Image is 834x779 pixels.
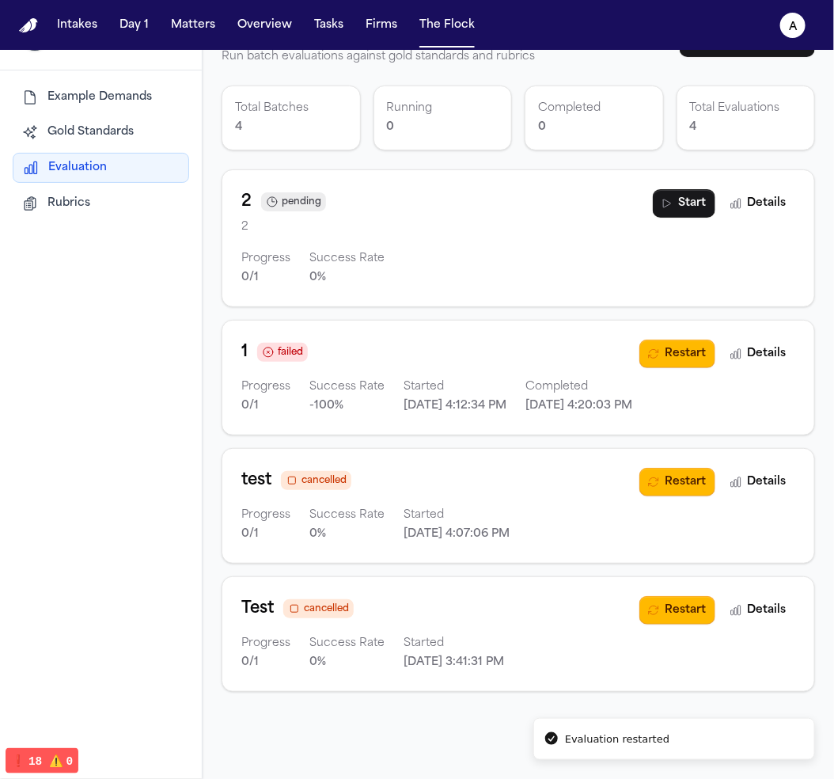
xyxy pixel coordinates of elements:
button: Details [722,189,795,218]
a: Home [19,18,38,33]
button: Matters [165,11,222,40]
h3: test [241,468,271,493]
p: Success Rate [309,378,385,397]
p: Running [387,99,499,118]
span: Example Demands [47,89,152,105]
div: failed [262,344,303,360]
p: Progress [241,634,290,653]
img: Finch Logo [19,18,38,33]
button: Details [722,340,795,368]
button: Restart [639,468,715,496]
p: Progress [241,506,290,525]
div: pending [266,194,321,210]
p: 2 [241,218,653,237]
button: Day 1 [113,11,155,40]
button: Gold Standards [13,118,189,146]
p: Progress [241,378,290,397]
h3: Test [241,596,274,621]
span: Rubrics [47,196,90,211]
button: Restart [639,340,715,368]
p: 0 / 1 [241,653,290,672]
p: [DATE] 3:41:31 PM [404,653,504,672]
button: Details [722,468,795,496]
h3: 2 [241,189,252,215]
button: Create Evaluation [680,28,815,57]
p: [DATE] 4:20:03 PM [525,397,632,416]
p: Run batch evaluations against gold standards and rubrics [222,47,535,66]
button: Restart [639,596,715,625]
p: Completed [525,378,632,397]
p: 0 % [309,268,385,287]
p: Success Rate [309,634,385,653]
h3: 1 [241,340,248,365]
button: Evaluation [13,153,189,183]
p: 0 [387,118,499,137]
p: Success Rate [309,506,385,525]
p: [DATE] 4:12:34 PM [404,397,506,416]
button: Intakes [51,11,104,40]
p: Completed [538,99,650,118]
button: Tasks [308,11,350,40]
div: cancelled [288,601,349,617]
div: Evaluation restarted [565,731,669,747]
p: [DATE] 4:07:06 PM [404,525,510,544]
button: Details [722,596,795,625]
button: Overview [231,11,298,40]
p: Success Rate [309,249,385,268]
button: Start [653,189,715,218]
button: Rubrics [13,189,189,218]
p: 0 [538,118,650,137]
span: Evaluation [48,160,107,176]
span: Gold Standards [47,124,134,140]
p: 0 / 1 [241,525,290,544]
div: cancelled [286,473,347,488]
p: Started [404,506,510,525]
p: 0 / 1 [241,268,290,287]
p: -100 % [309,397,385,416]
p: 4 [690,118,802,137]
p: Started [404,634,504,653]
p: Total Evaluations [690,99,802,118]
button: Example Demands [13,83,189,112]
button: The Flock [413,11,481,40]
p: Total Batches [235,99,347,118]
p: 4 [235,118,347,137]
p: Started [404,378,506,397]
p: 0 % [309,653,385,672]
p: 0 % [309,525,385,544]
button: Firms [359,11,404,40]
p: 0 / 1 [241,397,290,416]
p: Progress [241,249,290,268]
